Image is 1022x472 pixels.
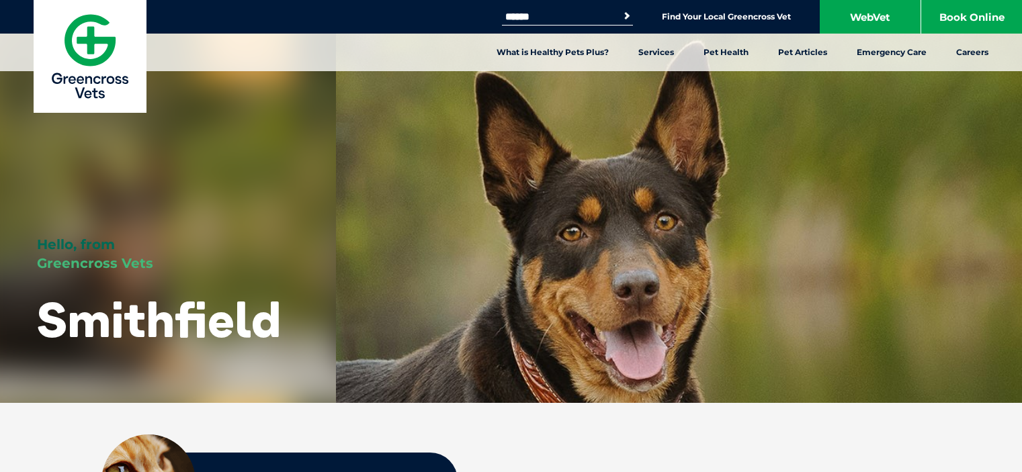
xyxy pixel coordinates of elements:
[482,34,624,71] a: What is Healthy Pets Plus?
[624,34,689,71] a: Services
[37,293,281,346] h1: Smithfield
[620,9,634,23] button: Search
[37,255,153,271] span: Greencross Vets
[941,34,1003,71] a: Careers
[842,34,941,71] a: Emergency Care
[37,236,115,252] span: Hello, from
[662,11,791,22] a: Find Your Local Greencross Vet
[689,34,763,71] a: Pet Health
[763,34,842,71] a: Pet Articles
